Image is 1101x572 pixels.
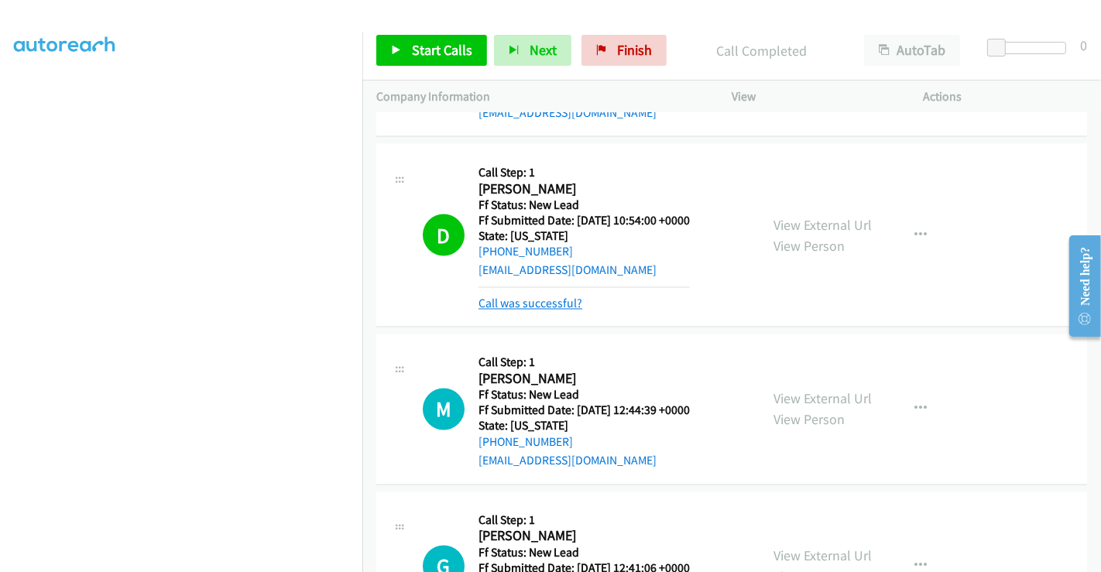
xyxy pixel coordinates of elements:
[423,389,465,430] h1: M
[478,197,690,213] h5: Ff Status: New Lead
[412,41,472,59] span: Start Calls
[995,42,1066,54] div: Delay between calls (in seconds)
[530,41,557,59] span: Next
[478,419,690,434] h5: State: [US_STATE]
[924,87,1088,106] p: Actions
[773,547,872,565] a: View External Url
[688,40,836,61] p: Call Completed
[478,513,690,529] h5: Call Step: 1
[478,528,690,546] h2: [PERSON_NAME]
[732,87,896,106] p: View
[478,546,690,561] h5: Ff Status: New Lead
[773,216,872,234] a: View External Url
[478,228,690,244] h5: State: [US_STATE]
[864,35,960,66] button: AutoTab
[423,214,465,256] h1: D
[478,454,657,468] a: [EMAIL_ADDRESS][DOMAIN_NAME]
[494,35,571,66] button: Next
[581,35,667,66] a: Finish
[478,180,690,198] h2: [PERSON_NAME]
[478,435,573,450] a: [PHONE_NUMBER]
[773,390,872,408] a: View External Url
[376,35,487,66] a: Start Calls
[376,87,704,106] p: Company Information
[478,105,657,120] a: [EMAIL_ADDRESS][DOMAIN_NAME]
[478,355,690,371] h5: Call Step: 1
[1080,35,1087,56] div: 0
[478,263,657,278] a: [EMAIL_ADDRESS][DOMAIN_NAME]
[478,296,582,311] a: Call was successful?
[423,389,465,430] div: The call is yet to be attempted
[773,411,845,429] a: View Person
[478,371,690,389] h2: [PERSON_NAME]
[478,403,690,419] h5: Ff Submitted Date: [DATE] 12:44:39 +0000
[478,165,690,180] h5: Call Step: 1
[773,237,845,255] a: View Person
[1057,224,1101,348] iframe: Resource Center
[617,41,652,59] span: Finish
[478,213,690,228] h5: Ff Submitted Date: [DATE] 10:54:00 +0000
[478,245,573,259] a: [PHONE_NUMBER]
[478,388,690,403] h5: Ff Status: New Lead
